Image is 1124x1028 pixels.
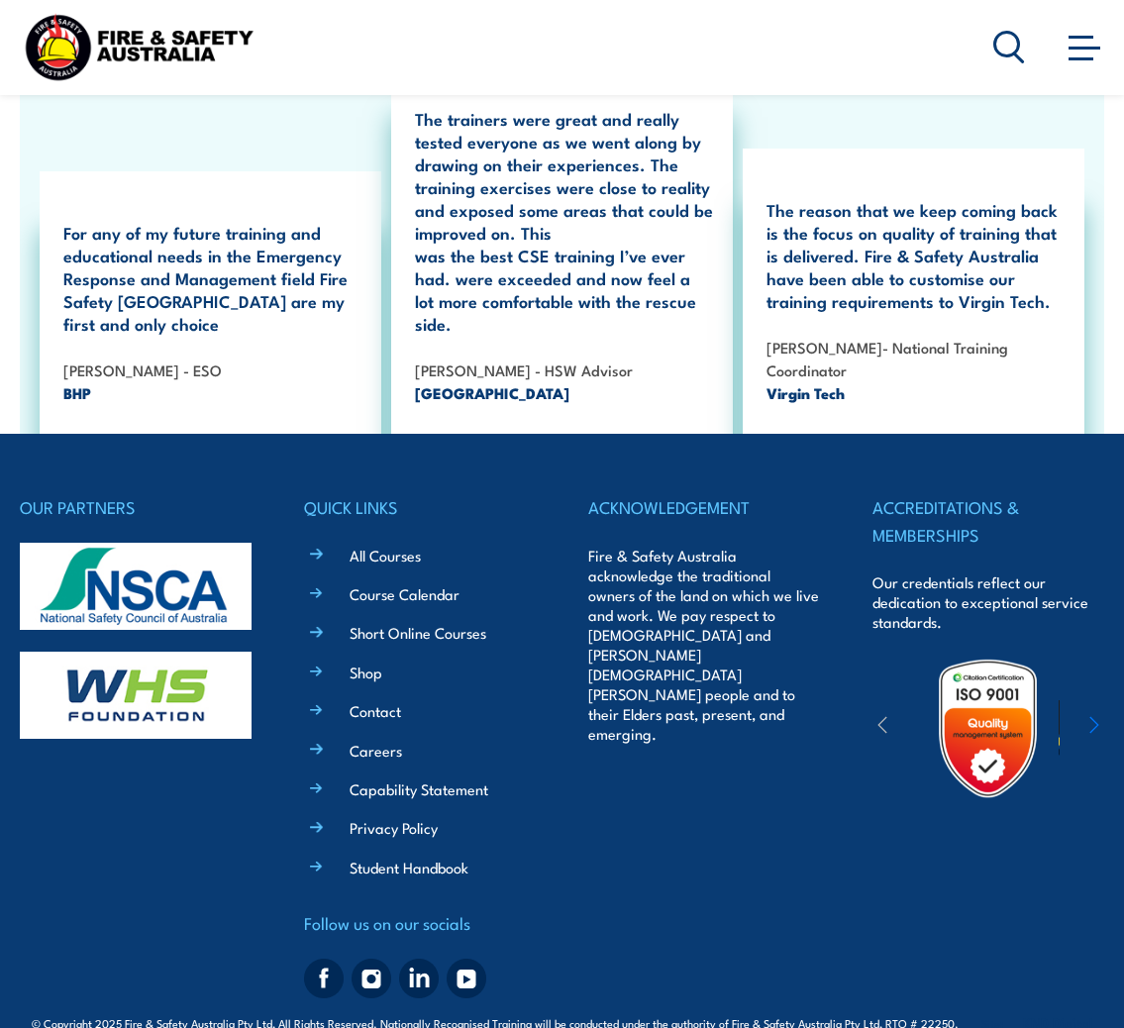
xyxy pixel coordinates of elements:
p: The reason that we keep coming back is the focus on quality of training that is delivered. Fire &... [766,198,1065,312]
h4: ACCREDITATIONS & MEMBERSHIPS [872,493,1104,548]
a: Careers [350,740,402,761]
img: nsca-logo-footer [20,543,252,630]
a: Privacy Policy [350,817,438,838]
strong: [PERSON_NAME] - ESO [63,359,222,380]
h4: ACKNOWLEDGEMENT [588,493,820,521]
p: The trainers were great and really tested everyone as we went along by drawing on their experienc... [415,107,713,335]
a: Contact [350,700,401,721]
a: Capability Statement [350,778,488,799]
a: All Courses [350,545,421,565]
strong: [PERSON_NAME]- National Training Coordinator [766,336,1008,380]
h4: QUICK LINKS [304,493,536,521]
p: Fire & Safety Australia acknowledge the traditional owners of the land on which we live and work.... [588,546,820,744]
p: Our credentials reflect our dedication to exceptional service standards. [872,572,1104,632]
img: whs-logo-footer [20,652,252,739]
img: Untitled design (19) [917,658,1059,799]
p: For any of my future training and educational needs in the Emergency Response and Management fiel... [63,221,361,335]
a: Short Online Courses [350,622,486,643]
h4: OUR PARTNERS [20,493,252,521]
span: Virgin Tech [766,381,1065,404]
strong: [PERSON_NAME] - HSW Advisor [415,359,633,380]
span: [GEOGRAPHIC_DATA] [415,381,713,404]
a: Student Handbook [350,857,468,877]
span: BHP [63,381,361,404]
a: Course Calendar [350,583,460,604]
h4: Follow us on our socials [304,909,536,937]
a: Shop [350,662,382,682]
